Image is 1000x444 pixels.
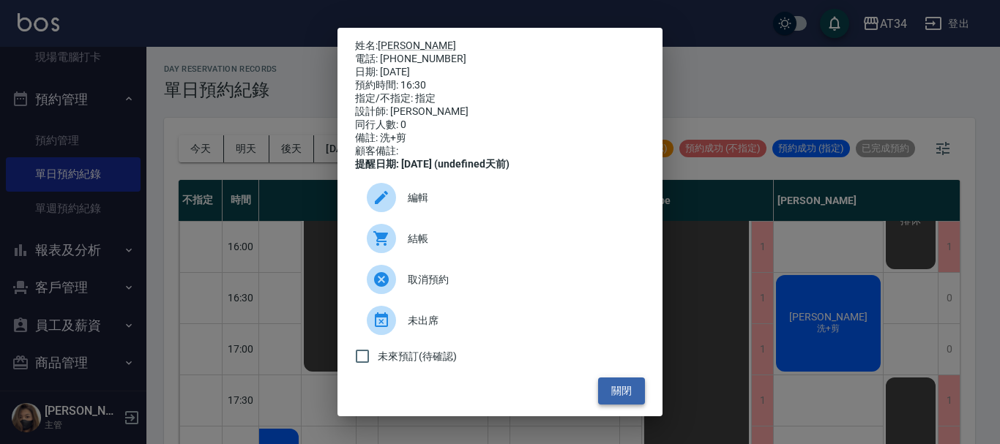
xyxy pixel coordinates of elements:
div: 提醒日期: [DATE] (undefined天前) [355,158,645,171]
button: 關閉 [598,377,645,405]
span: 未來預訂(待確認) [378,349,457,364]
a: 結帳 [355,218,645,259]
div: 編輯 [355,177,645,218]
span: 結帳 [408,231,633,247]
div: 顧客備註: [355,145,645,158]
div: 未出席 [355,300,645,341]
span: 編輯 [408,190,633,206]
div: 電話: [PHONE_NUMBER] [355,53,645,66]
div: 設計師: [PERSON_NAME] [355,105,645,118]
div: 取消預約 [355,259,645,300]
a: [PERSON_NAME] [378,39,456,51]
span: 未出席 [408,313,633,328]
div: 備註: 洗+剪 [355,132,645,145]
div: 同行人數: 0 [355,118,645,132]
div: 日期: [DATE] [355,66,645,79]
span: 取消預約 [408,272,633,287]
div: 預約時間: 16:30 [355,79,645,92]
p: 姓名: [355,39,645,53]
div: 指定/不指定: 指定 [355,92,645,105]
